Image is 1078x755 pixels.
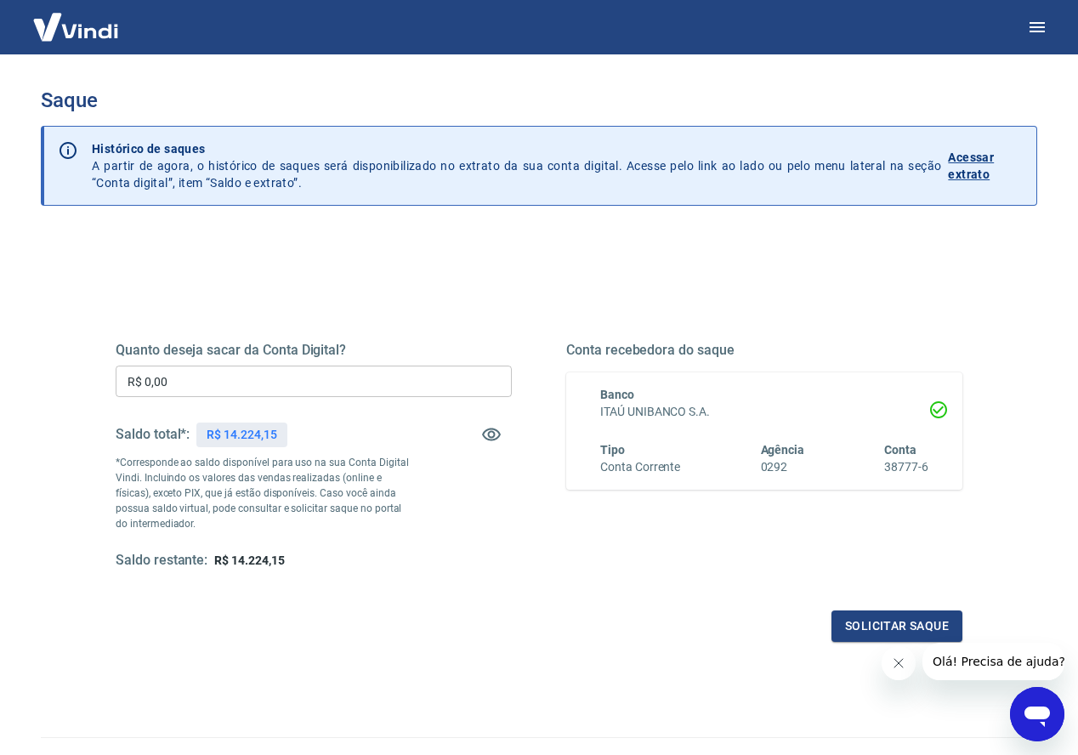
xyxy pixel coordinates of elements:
[761,443,805,457] span: Agência
[92,140,941,157] p: Histórico de saques
[214,553,284,567] span: R$ 14.224,15
[948,140,1023,191] a: Acessar extrato
[600,388,634,401] span: Banco
[922,643,1064,680] iframe: Mensagem da empresa
[600,403,928,421] h6: ITAÚ UNIBANCO S.A.
[41,88,1037,112] h3: Saque
[566,342,962,359] h5: Conta recebedora do saque
[948,149,1023,183] p: Acessar extrato
[884,443,916,457] span: Conta
[116,552,207,570] h5: Saldo restante:
[1010,687,1064,741] iframe: Botão para abrir a janela de mensagens
[116,455,413,531] p: *Corresponde ao saldo disponível para uso na sua Conta Digital Vindi. Incluindo os valores das ve...
[882,646,916,680] iframe: Fechar mensagem
[20,1,131,53] img: Vindi
[600,443,625,457] span: Tipo
[884,458,928,476] h6: 38777-6
[761,458,805,476] h6: 0292
[92,140,941,191] p: A partir de agora, o histórico de saques será disponibilizado no extrato da sua conta digital. Ac...
[116,426,190,443] h5: Saldo total*:
[116,342,512,359] h5: Quanto deseja sacar da Conta Digital?
[10,12,143,26] span: Olá! Precisa de ajuda?
[831,610,962,642] button: Solicitar saque
[600,458,680,476] h6: Conta Corrente
[207,426,276,444] p: R$ 14.224,15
